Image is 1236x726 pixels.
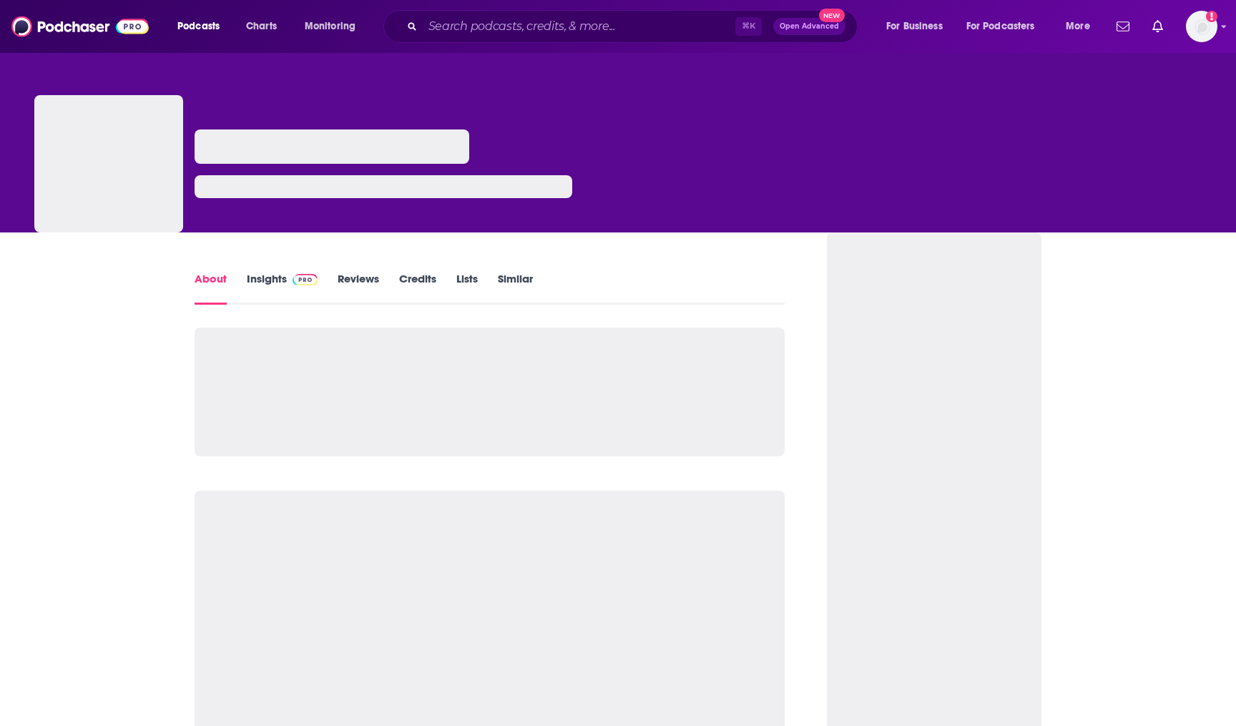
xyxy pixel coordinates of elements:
[780,23,839,30] span: Open Advanced
[195,272,227,305] a: About
[293,274,318,285] img: Podchaser Pro
[1147,14,1169,39] a: Show notifications dropdown
[246,16,277,36] span: Charts
[177,16,220,36] span: Podcasts
[1111,14,1135,39] a: Show notifications dropdown
[886,16,943,36] span: For Business
[1066,16,1090,36] span: More
[167,15,238,38] button: open menu
[456,272,478,305] a: Lists
[247,272,318,305] a: InsightsPodchaser Pro
[295,15,374,38] button: open menu
[1186,11,1217,42] span: Logged in as ehladik
[735,17,762,36] span: ⌘ K
[819,9,845,22] span: New
[305,16,355,36] span: Monitoring
[876,15,961,38] button: open menu
[237,15,285,38] a: Charts
[966,16,1035,36] span: For Podcasters
[399,272,436,305] a: Credits
[957,15,1056,38] button: open menu
[1186,11,1217,42] button: Show profile menu
[11,13,149,40] img: Podchaser - Follow, Share and Rate Podcasts
[1206,11,1217,22] svg: Add a profile image
[498,272,533,305] a: Similar
[397,10,871,43] div: Search podcasts, credits, & more...
[423,15,735,38] input: Search podcasts, credits, & more...
[1056,15,1108,38] button: open menu
[338,272,379,305] a: Reviews
[1186,11,1217,42] img: User Profile
[773,18,845,35] button: Open AdvancedNew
